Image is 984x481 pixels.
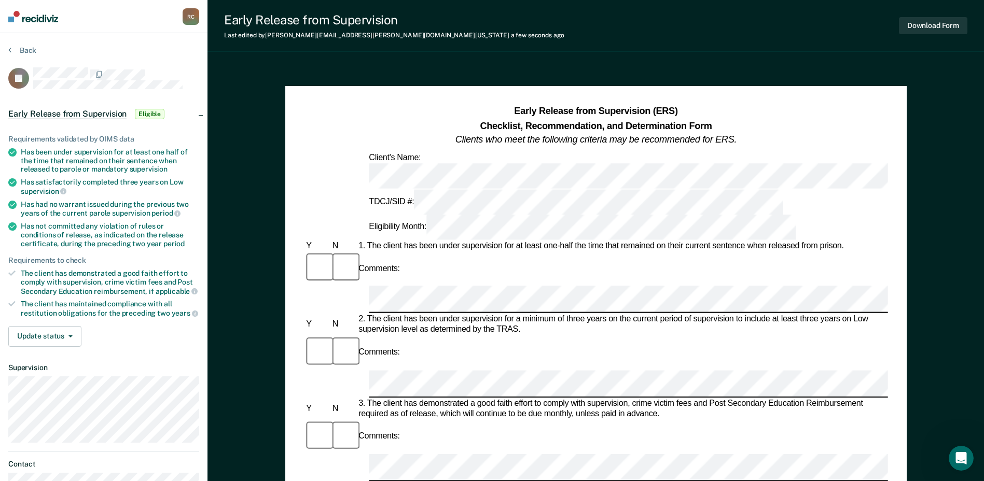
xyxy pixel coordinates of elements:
[183,8,199,25] button: RC
[455,134,737,145] em: Clients who meet the following criteria may be recommended for ERS.
[330,241,356,251] div: N
[356,432,402,442] div: Comments:
[163,239,185,248] span: period
[172,309,198,317] span: years
[899,17,967,34] button: Download Form
[356,315,888,335] div: 2. The client has been under supervision for a minimum of three years on the current period of su...
[8,326,81,347] button: Update status
[21,200,199,218] div: Has had no warrant issued during the previous two years of the current parole supervision
[356,241,888,251] div: 1. The client has been under supervision for at least one-half the time that remained on their cu...
[8,11,58,22] img: Recidiviz
[304,241,330,251] div: Y
[514,106,677,117] strong: Early Release from Supervision (ERS)
[8,256,199,265] div: Requirements to check
[356,263,402,274] div: Comments:
[21,178,199,195] div: Has satisfactorily completed three years on Low
[8,135,199,144] div: Requirements validated by OIMS data
[367,215,798,240] div: Eligibility Month:
[511,32,564,39] span: a few seconds ago
[21,222,199,248] div: Has not committed any violation of rules or conditions of release, as indicated on the release ce...
[8,460,199,469] dt: Contact
[330,404,356,414] div: N
[151,209,181,217] span: period
[304,320,330,330] div: Y
[130,165,168,173] span: supervision
[8,46,36,55] button: Back
[8,109,127,119] span: Early Release from Supervision
[356,347,402,358] div: Comments:
[183,8,199,25] div: R C
[480,120,712,131] strong: Checklist, Recommendation, and Determination Form
[156,287,198,295] span: applicable
[135,109,164,119] span: Eligible
[21,269,199,295] div: The client has demonstrated a good faith effort to comply with supervision, crime victim fees and...
[224,12,564,27] div: Early Release from Supervision
[21,300,199,317] div: The client has maintained compliance with all restitution obligations for the preceding two
[21,187,66,195] span: supervision
[21,148,199,174] div: Has been under supervision for at least one half of the time that remained on their sentence when...
[304,404,330,414] div: Y
[330,320,356,330] div: N
[8,363,199,372] dt: Supervision
[367,189,785,215] div: TDCJ/SID #:
[224,32,564,39] div: Last edited by [PERSON_NAME][EMAIL_ADDRESS][PERSON_NAME][DOMAIN_NAME][US_STATE]
[356,399,888,419] div: 3. The client has demonstrated a good faith effort to comply with supervision, crime victim fees ...
[949,446,974,471] iframe: Intercom live chat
